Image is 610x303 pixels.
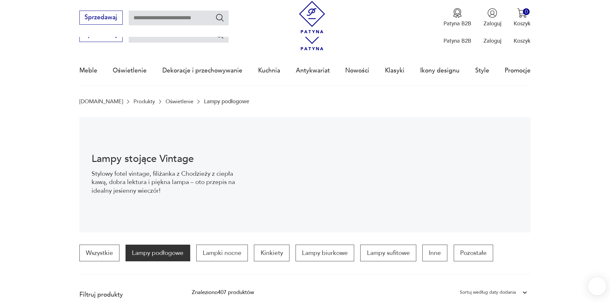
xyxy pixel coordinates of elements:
[260,117,531,232] img: 10e6338538aad63f941a4120ddb6aaec.jpg
[484,8,501,27] button: Zaloguj
[79,245,119,261] a: Wszystkie
[443,37,471,45] p: Patyna B2B
[420,56,460,85] a: Ikony designu
[196,245,248,261] a: Lampki nocne
[514,37,531,45] p: Koszyk
[443,8,471,27] button: Patyna B2B
[192,288,254,297] div: Znaleziono 407 produktów
[162,56,242,85] a: Dekoracje i przechowywanie
[134,98,155,105] a: Produkty
[505,56,531,85] a: Promocje
[523,8,530,15] div: 0
[345,56,369,85] a: Nowości
[443,20,471,27] p: Patyna B2B
[360,245,416,261] a: Lampy sufitowe
[258,56,280,85] a: Kuchnia
[166,98,193,105] a: Oświetlenie
[296,56,330,85] a: Antykwariat
[126,245,190,261] a: Lampy podłogowe
[514,20,531,27] p: Koszyk
[517,8,527,18] img: Ikona koszyka
[514,8,531,27] button: 0Koszyk
[79,56,97,85] a: Meble
[443,8,471,27] a: Ikona medaluPatyna B2B
[113,56,147,85] a: Oświetlenie
[79,11,123,25] button: Sprzedawaj
[484,20,501,27] p: Zaloguj
[79,290,174,299] p: Filtruj produkty
[79,33,123,38] a: Sprzedawaj
[385,56,404,85] a: Klasyki
[475,56,489,85] a: Style
[215,13,224,22] button: Szukaj
[204,98,249,105] p: Lampy podłogowe
[422,245,447,261] a: Inne
[588,277,606,295] iframe: Smartsupp widget button
[296,245,354,261] a: Lampy biurkowe
[487,8,497,18] img: Ikonka użytkownika
[79,15,123,21] a: Sprzedawaj
[92,154,248,164] h1: Lampy stojące Vintage
[254,245,289,261] a: Kinkiety
[296,1,328,33] img: Patyna - sklep z meblami i dekoracjami vintage
[484,37,501,45] p: Zaloguj
[454,245,493,261] a: Pozostałe
[452,8,462,18] img: Ikona medalu
[460,288,516,297] div: Sortuj według daty dodania
[92,170,248,195] p: Stylowy fotel vintage, filiżanka z Chodzieży z ciepła kawą, dobra lektura i piękna lampa – oto pr...
[79,98,123,105] a: [DOMAIN_NAME]
[215,30,224,39] button: Szukaj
